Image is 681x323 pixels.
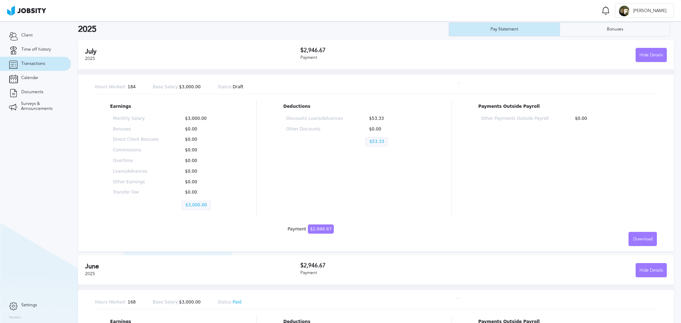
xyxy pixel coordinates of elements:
[85,56,95,61] span: 2025
[153,84,179,89] span: Base Salary:
[636,48,666,62] div: Hide Details
[21,47,51,52] span: Time off history
[21,303,37,308] span: Settings
[95,300,136,305] p: 168
[182,201,211,210] p: $3,000.00
[95,85,136,90] p: 184
[481,116,548,121] p: Other Payments Outside Payroll
[182,116,227,121] p: $3,000.00
[21,33,33,38] span: Client
[153,300,201,305] p: $3,000.00
[449,22,560,37] button: Pay Statement
[182,158,227,163] p: $0.00
[113,169,159,174] p: Loans/Advances
[113,180,159,185] p: Other Earnings
[571,116,639,121] p: $0.00
[21,61,45,66] span: Transactions
[636,263,666,278] div: Hide Details
[365,137,388,146] p: $53.33
[182,190,227,195] p: $0.00
[633,237,653,242] span: Download
[615,4,674,18] button: D[PERSON_NAME]
[21,90,43,95] span: Documents
[182,127,227,132] p: $0.00
[218,300,242,305] p: Paid
[478,104,642,109] p: Payments Outside Payroll
[300,47,484,54] h3: $2,946.67
[153,300,179,305] span: Base Salary:
[9,316,22,320] label: Version:
[218,300,233,305] span: Status:
[182,169,227,174] p: $0.00
[218,84,233,89] span: Status:
[288,227,334,232] div: Payment
[7,6,46,16] img: ab4bad089aa723f57921c736e9817d99.png
[365,116,422,121] p: $53.33
[113,116,159,121] p: Monthly Salary
[21,76,38,80] span: Calendar
[95,300,126,305] span: Hours Worked:
[21,101,62,111] span: Surveys & Announcements
[113,158,159,163] p: Overtime
[308,224,334,234] span: $2,946.67
[182,180,227,185] p: $0.00
[218,85,244,90] p: Draft
[85,48,300,55] h2: July
[113,127,159,132] p: Bonuses
[603,27,627,32] div: Bonuses
[630,9,670,13] span: [PERSON_NAME]
[300,262,484,269] h3: $2,946.67
[85,263,300,270] h2: June
[95,84,126,89] span: Hours Worked:
[619,6,630,16] div: D
[78,24,449,34] h2: 2025
[560,22,671,37] button: Bonuses
[283,104,425,109] p: Deductions
[113,148,159,153] p: Commissions
[182,137,227,142] p: $0.00
[110,104,230,109] p: Earnings
[636,263,667,277] button: Hide Details
[629,232,657,246] button: Download
[636,48,667,62] button: Hide Details
[286,127,343,132] p: Other Discounts
[153,85,201,90] p: $3,000.00
[182,148,227,153] p: $0.00
[286,116,343,121] p: Discounts Loans/Advances
[85,271,95,276] span: 2025
[300,271,484,275] div: Payment
[365,127,422,132] p: $0.00
[113,190,159,195] p: Transfer Fee
[113,137,159,142] p: Direct Client Bonuses
[487,27,522,32] div: Pay Statement
[300,55,484,60] div: Payment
